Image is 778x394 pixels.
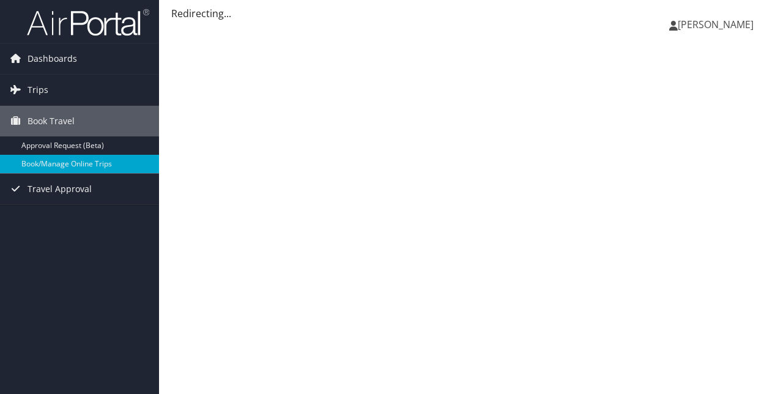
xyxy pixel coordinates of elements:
span: Book Travel [28,106,75,136]
div: Redirecting... [171,6,766,21]
span: Dashboards [28,43,77,74]
span: Trips [28,75,48,105]
span: Travel Approval [28,174,92,204]
a: [PERSON_NAME] [669,6,766,43]
img: airportal-logo.png [27,8,149,37]
span: [PERSON_NAME] [678,18,754,31]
